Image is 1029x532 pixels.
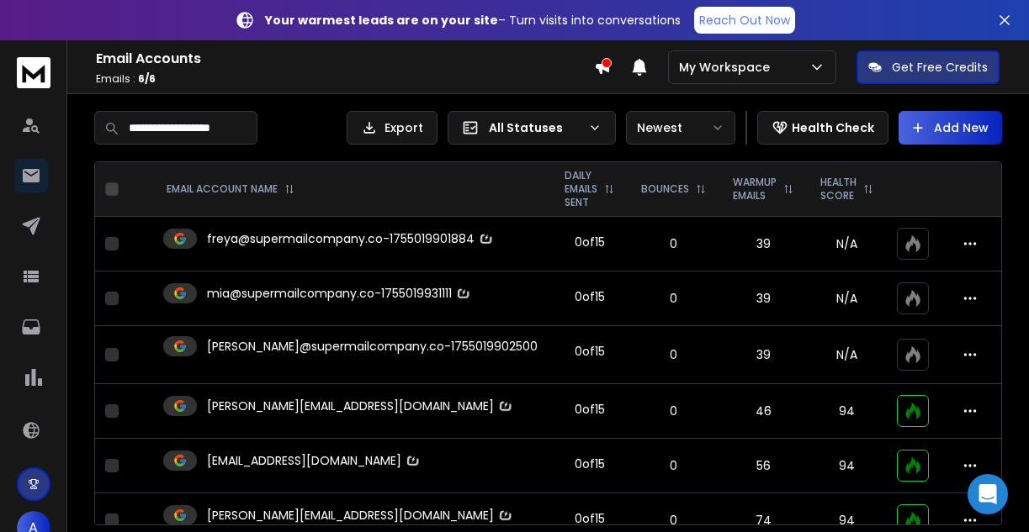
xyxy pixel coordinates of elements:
p: [PERSON_NAME][EMAIL_ADDRESS][DOMAIN_NAME] [207,398,514,415]
p: All Statuses [489,119,581,136]
a: Reach Out Now [694,7,795,34]
img: Zapmail Logo [497,398,514,415]
h1: Email Accounts [96,49,594,69]
td: 94 [807,439,887,493]
p: 0 [638,346,709,363]
p: 0 [638,457,709,474]
strong: Your warmest leads are on your site [265,12,498,29]
p: [PERSON_NAME][EMAIL_ADDRESS][DOMAIN_NAME] [207,507,514,524]
p: DAILY EMAILS SENT [565,169,597,209]
div: 0 of 15 [575,343,605,360]
button: Newest [626,111,735,145]
td: 94 [807,384,887,439]
div: 0 of 15 [575,401,605,418]
p: Reach Out Now [699,12,790,29]
p: 0 [638,235,709,252]
p: – Turn visits into conversations [265,12,681,29]
p: [PERSON_NAME]@supermailcompany.co-1755019902500 [207,338,541,356]
div: 0 of 15 [575,234,605,250]
p: My Workspace [679,59,777,76]
button: Export [347,111,438,145]
p: Emails : [96,72,594,86]
td: 39 [719,217,807,271]
div: EMAIL ACCOUNT NAME [167,182,294,196]
p: 0 [638,403,709,419]
p: Health Check [792,119,874,136]
p: N/A [817,346,877,363]
td: 39 [719,271,807,326]
p: N/A [817,235,877,252]
p: 0 [638,290,709,307]
div: Open Intercom Messenger [968,474,1008,514]
button: Get Free Credits [857,50,1000,84]
p: freya@supermailcompany.co-1755019901884 [207,230,495,248]
button: Health Check [757,111,888,145]
img: Zapmail Logo [478,230,495,248]
span: 6 / 6 [138,71,156,86]
p: [EMAIL_ADDRESS][DOMAIN_NAME] [207,452,422,470]
p: WARMUP EMAILS [733,176,777,203]
td: 46 [719,384,807,439]
p: Get Free Credits [892,59,988,76]
img: Zapmail Logo [497,507,514,524]
td: 39 [719,326,807,384]
img: logo [17,57,50,88]
img: Zapmail Logo [455,285,472,303]
p: HEALTH SCORE [820,176,857,203]
button: Add New [899,111,1002,145]
td: 56 [719,439,807,493]
p: BOUNCES [641,182,689,196]
img: Zapmail Logo [405,452,422,470]
p: 0 [638,512,709,529]
p: mia@supermailcompany.co-1755019931111 [207,285,472,303]
div: 0 of 15 [575,510,605,527]
div: 0 of 15 [575,456,605,472]
div: 0 of 15 [575,288,605,305]
p: N/A [817,290,877,307]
